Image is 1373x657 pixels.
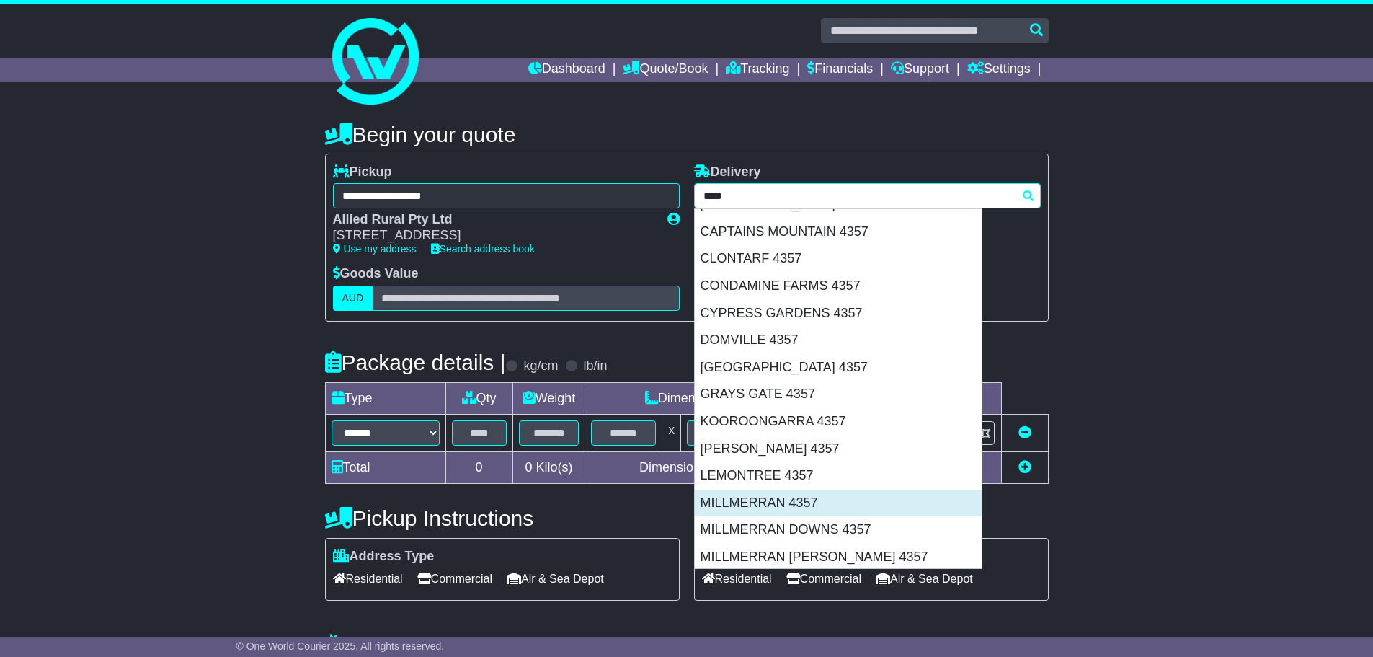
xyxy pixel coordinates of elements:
td: Total [325,451,445,483]
a: Settings [967,58,1031,82]
span: Commercial [417,568,492,590]
div: MILLMERRAN DOWNS 4357 [695,516,982,544]
a: Use my address [333,243,417,255]
h4: Warranty & Insurance [325,633,1049,657]
span: Residential [702,568,772,590]
div: LEMONTREE 4357 [695,462,982,490]
h4: Begin your quote [325,123,1049,146]
h4: Pickup Instructions [325,506,680,530]
div: Allied Rural Pty Ltd [333,212,653,228]
div: MILLMERRAN [PERSON_NAME] 4357 [695,544,982,571]
div: [PERSON_NAME] 4357 [695,436,982,463]
div: CYPRESS GARDENS 4357 [695,300,982,327]
label: Address Type [333,549,435,565]
div: CLONTARF 4357 [695,245,982,273]
label: kg/cm [523,358,558,374]
td: Kilo(s) [512,451,585,483]
td: Weight [512,382,585,414]
label: Delivery [694,164,761,180]
h4: Package details | [325,350,506,374]
typeahead: Please provide city [694,183,1041,208]
label: AUD [333,286,373,311]
a: Add new item [1018,460,1031,475]
div: CAPTAINS MOUNTAIN 4357 [695,219,982,246]
a: Tracking [726,58,789,82]
label: lb/in [583,358,607,374]
label: Pickup [333,164,392,180]
div: CONDAMINE FARMS 4357 [695,273,982,300]
a: Remove this item [1018,425,1031,440]
td: Dimensions (L x W x H) [585,382,853,414]
label: Goods Value [333,266,419,282]
td: x [662,414,681,451]
span: © One World Courier 2025. All rights reserved. [236,640,445,652]
td: Qty [445,382,512,414]
span: Air & Sea Depot [876,568,973,590]
a: Quote/Book [623,58,708,82]
a: Financials [807,58,873,82]
a: Dashboard [528,58,605,82]
div: [STREET_ADDRESS] [333,228,653,244]
span: Residential [333,568,403,590]
div: MILLMERRAN 4357 [695,490,982,517]
span: Air & Sea Depot [507,568,604,590]
td: Dimensions in Centimetre(s) [585,451,853,483]
span: Commercial [786,568,861,590]
div: KOOROONGARRA 4357 [695,408,982,436]
div: DOMVILLE 4357 [695,327,982,354]
div: [GEOGRAPHIC_DATA] 4357 [695,354,982,382]
td: 0 [445,451,512,483]
span: 0 [525,460,532,475]
a: Search address book [431,243,535,255]
a: Support [891,58,949,82]
td: Type [325,382,445,414]
div: GRAYS GATE 4357 [695,381,982,408]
